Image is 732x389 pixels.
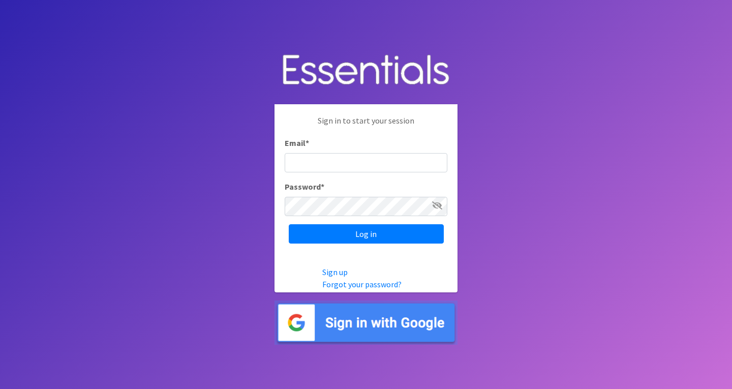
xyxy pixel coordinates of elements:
img: Human Essentials [274,44,457,97]
input: Log in [289,224,444,244]
a: Sign up [322,267,348,277]
label: Email [285,137,309,149]
label: Password [285,181,324,193]
p: Sign in to start your session [285,114,447,137]
a: Forgot your password? [322,279,402,289]
abbr: required [321,182,324,192]
img: Sign in with Google [274,301,457,345]
abbr: required [306,138,309,148]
